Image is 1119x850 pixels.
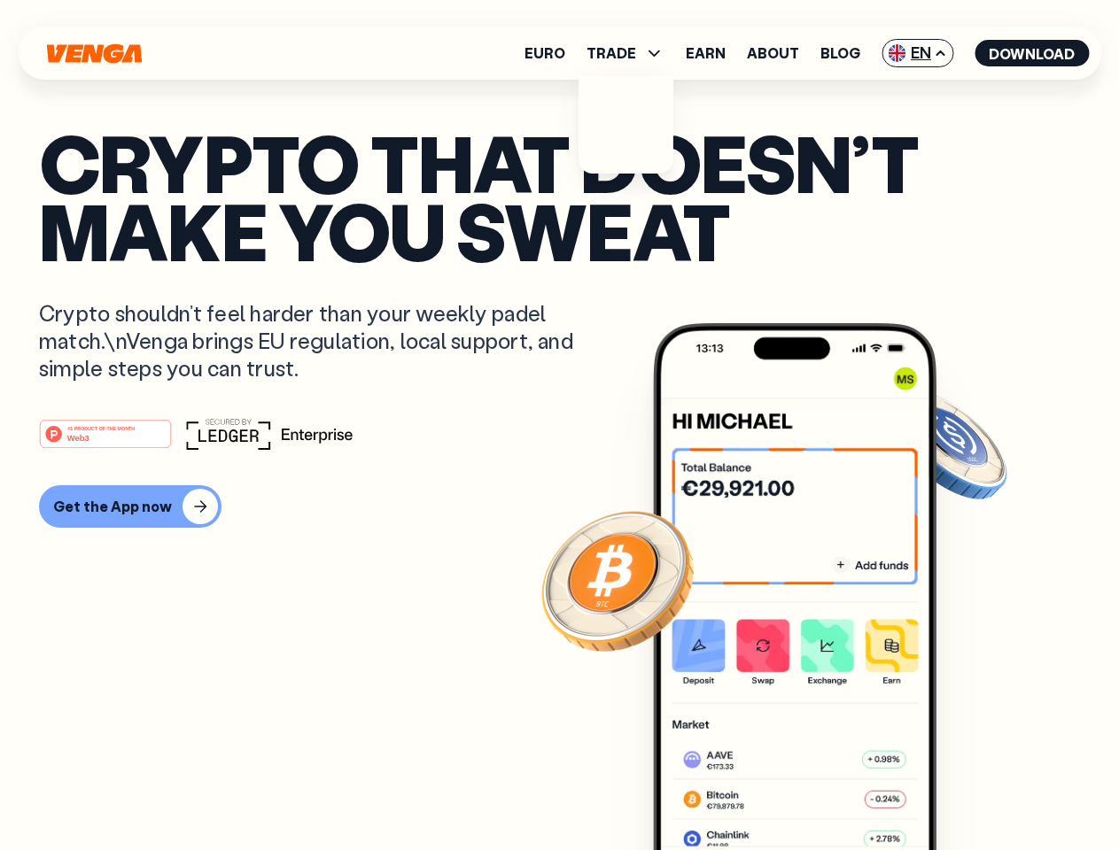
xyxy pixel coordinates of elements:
svg: Home [44,43,144,64]
a: About [747,46,799,60]
a: #1 PRODUCT OF THE MONTHWeb3 [39,429,172,452]
div: Get the App now [53,498,172,515]
a: Get the App now [39,485,1080,528]
span: TRADE [587,46,636,60]
button: Get the App now [39,485,221,528]
a: Blog [820,46,860,60]
a: Euro [525,46,565,60]
p: Crypto shouldn’t feel harder than your weekly padel match.\nVenga brings EU regulation, local sup... [39,299,599,382]
tspan: Web3 [67,432,89,442]
a: Earn [686,46,726,60]
span: EN [882,39,953,67]
p: Crypto that doesn’t make you sweat [39,128,1080,264]
tspan: #1 PRODUCT OF THE MONTH [67,425,135,430]
img: USDC coin [883,381,1011,508]
img: flag-uk [888,44,905,62]
img: Bitcoin [538,500,697,660]
button: Download [975,40,1089,66]
span: TRADE [587,42,664,64]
